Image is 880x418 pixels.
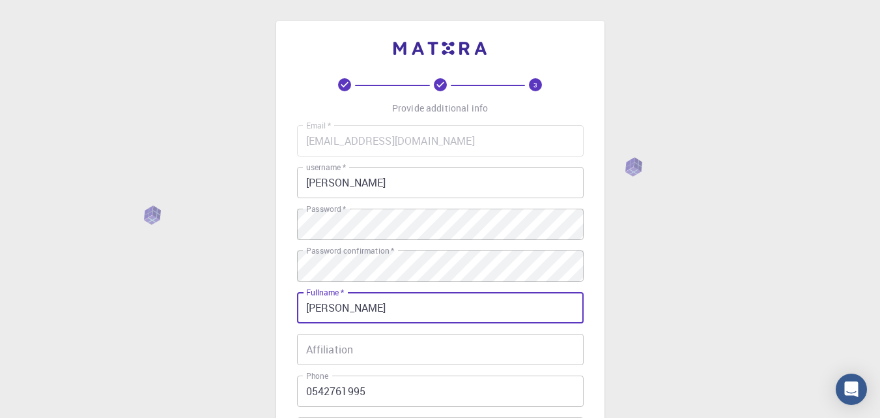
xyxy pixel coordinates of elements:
label: Fullname [306,287,344,298]
label: username [306,162,346,173]
label: Password [306,203,346,215]
label: Email [306,120,331,131]
text: 3 [533,80,537,89]
label: Password confirmation [306,245,394,256]
div: Open Intercom Messenger [836,374,867,405]
p: Provide additional info [392,102,488,115]
label: Phone [306,370,328,381]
